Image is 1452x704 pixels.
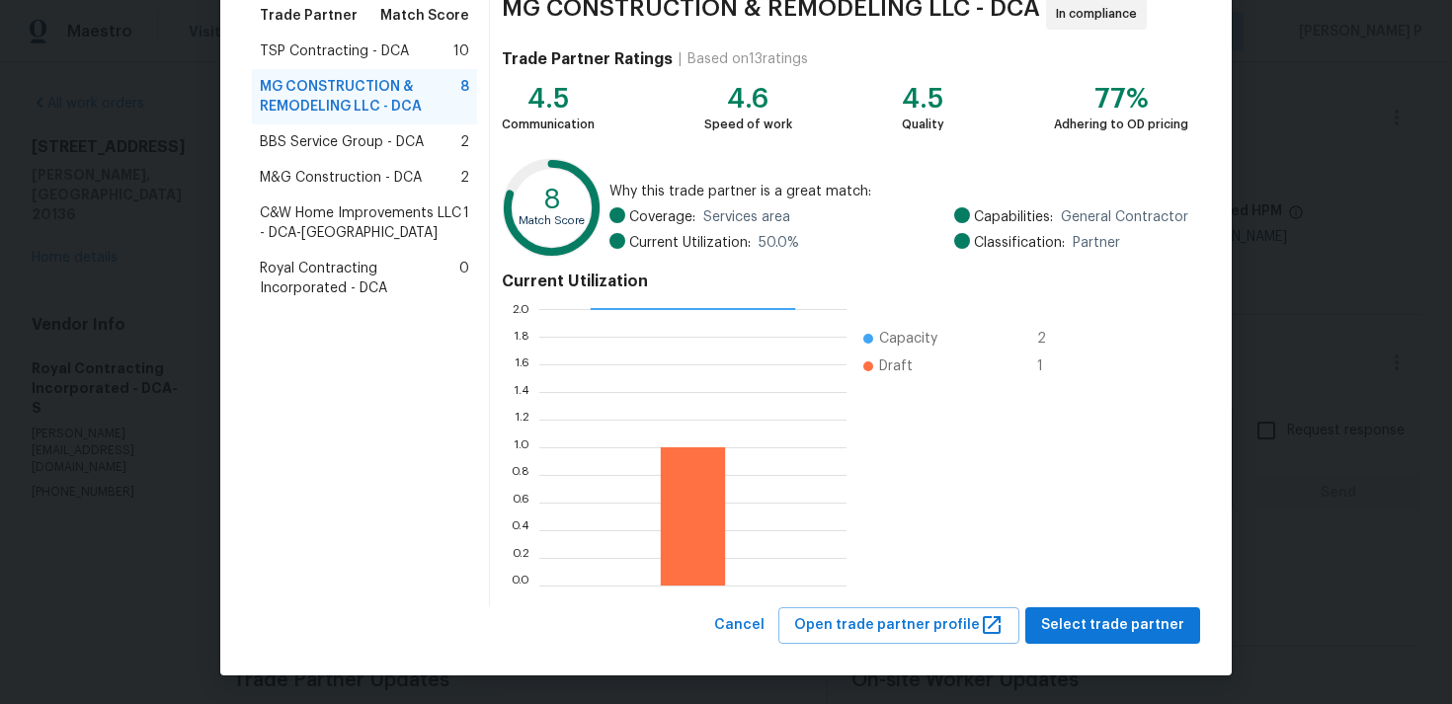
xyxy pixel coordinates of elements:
[1037,329,1069,349] span: 2
[502,89,595,109] div: 4.5
[514,441,529,453] text: 1.0
[463,203,469,243] span: 1
[1061,207,1188,227] span: General Contractor
[543,186,561,213] text: 8
[514,331,529,343] text: 1.8
[512,497,529,508] text: 0.6
[515,414,529,426] text: 1.2
[519,215,585,226] text: Match Score
[511,580,529,591] text: 0.0
[974,207,1053,227] span: Capabilities:
[609,182,1188,201] span: Why this trade partner is a great match:
[502,49,673,69] h4: Trade Partner Ratings
[459,259,469,298] span: 0
[629,233,751,253] span: Current Utilization:
[502,272,1188,291] h4: Current Utilization
[687,49,808,69] div: Based on 13 ratings
[759,233,799,253] span: 50.0 %
[260,168,422,188] span: M&G Construction - DCA
[902,115,944,134] div: Quality
[1054,115,1188,134] div: Adhering to OD pricing
[704,89,792,109] div: 4.6
[794,613,1004,638] span: Open trade partner profile
[260,77,460,117] span: MG CONSTRUCTION & REMODELING LLC - DCA
[1054,89,1188,109] div: 77%
[380,6,469,26] span: Match Score
[1073,233,1120,253] span: Partner
[453,41,469,61] span: 10
[974,233,1065,253] span: Classification:
[502,115,595,134] div: Communication
[1025,607,1200,644] button: Select trade partner
[629,207,695,227] span: Coverage:
[1056,4,1145,24] span: In compliance
[706,607,772,644] button: Cancel
[704,115,792,134] div: Speed of work
[703,207,790,227] span: Services area
[902,89,944,109] div: 4.5
[511,524,529,536] text: 0.4
[515,358,529,370] text: 1.6
[714,613,765,638] span: Cancel
[511,469,529,481] text: 0.8
[879,356,913,376] span: Draft
[879,329,937,349] span: Capacity
[673,49,687,69] div: |
[512,303,529,315] text: 2.0
[1041,613,1184,638] span: Select trade partner
[260,6,358,26] span: Trade Partner
[260,41,409,61] span: TSP Contracting - DCA
[514,386,529,398] text: 1.4
[778,607,1019,644] button: Open trade partner profile
[260,132,424,152] span: BBS Service Group - DCA
[260,259,459,298] span: Royal Contracting Incorporated - DCA
[260,203,463,243] span: C&W Home Improvements LLC - DCA-[GEOGRAPHIC_DATA]
[460,77,469,117] span: 8
[512,552,529,564] text: 0.2
[1037,356,1069,376] span: 1
[460,168,469,188] span: 2
[460,132,469,152] span: 2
